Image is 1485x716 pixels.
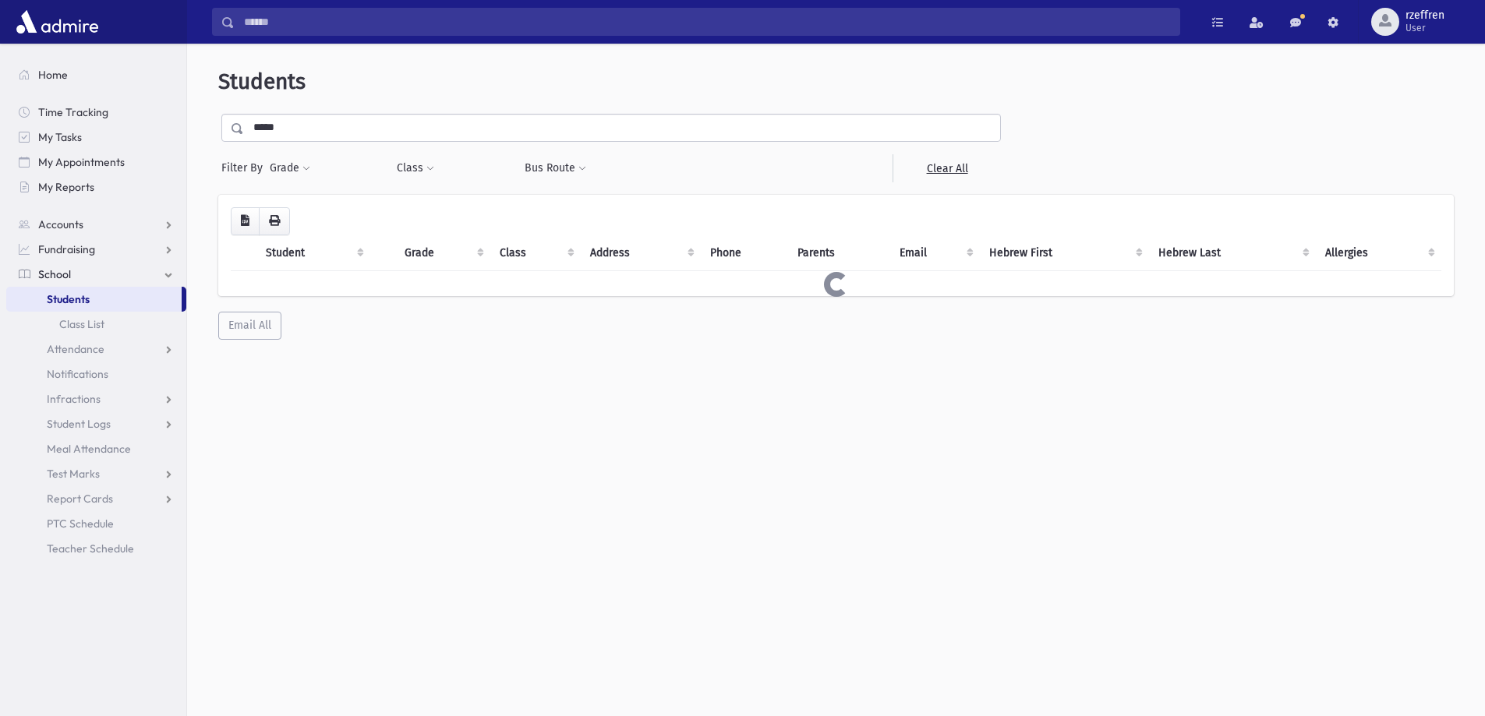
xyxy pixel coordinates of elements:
span: rzeffren [1405,9,1444,22]
th: Hebrew Last [1149,235,1316,271]
a: My Tasks [6,125,186,150]
span: My Tasks [38,130,82,144]
a: Fundraising [6,237,186,262]
span: Attendance [47,342,104,356]
th: Student [256,235,370,271]
a: Students [6,287,182,312]
a: Report Cards [6,486,186,511]
span: PTC Schedule [47,517,114,531]
a: My Reports [6,175,186,199]
th: Grade [395,235,490,271]
button: CSV [231,207,260,235]
span: School [38,267,71,281]
span: Report Cards [47,492,113,506]
button: Class [396,154,435,182]
a: Clear All [893,154,1001,182]
span: Infractions [47,392,101,406]
span: My Appointments [38,155,125,169]
th: Class [490,235,580,271]
th: Email [890,235,980,271]
span: Home [38,68,68,82]
a: Infractions [6,386,186,411]
a: School [6,262,186,287]
span: User [1405,22,1444,34]
a: Student Logs [6,411,186,436]
span: Students [47,292,90,306]
th: Hebrew First [980,235,1149,271]
th: Parents [788,235,889,271]
span: Time Tracking [38,105,108,119]
a: Test Marks [6,461,186,486]
a: Home [6,62,186,87]
input: Search [235,8,1179,36]
span: Teacher Schedule [47,541,134,556]
a: Notifications [6,362,186,386]
th: Address [581,235,701,271]
button: Bus Route [524,154,587,182]
span: Test Marks [47,467,100,481]
span: My Reports [38,180,94,194]
img: AdmirePro [12,6,102,37]
a: Accounts [6,212,186,237]
a: PTC Schedule [6,511,186,536]
a: Class List [6,312,186,337]
a: Teacher Schedule [6,536,186,561]
a: Time Tracking [6,100,186,125]
span: Students [218,69,306,94]
span: Fundraising [38,242,95,256]
button: Grade [269,154,311,182]
button: Email All [218,312,281,340]
span: Student Logs [47,417,111,431]
span: Notifications [47,367,108,381]
span: Accounts [38,217,83,231]
a: Meal Attendance [6,436,186,461]
th: Phone [701,235,788,271]
a: Attendance [6,337,186,362]
a: My Appointments [6,150,186,175]
th: Allergies [1316,235,1441,271]
span: Filter By [221,160,269,176]
button: Print [259,207,290,235]
span: Meal Attendance [47,442,131,456]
